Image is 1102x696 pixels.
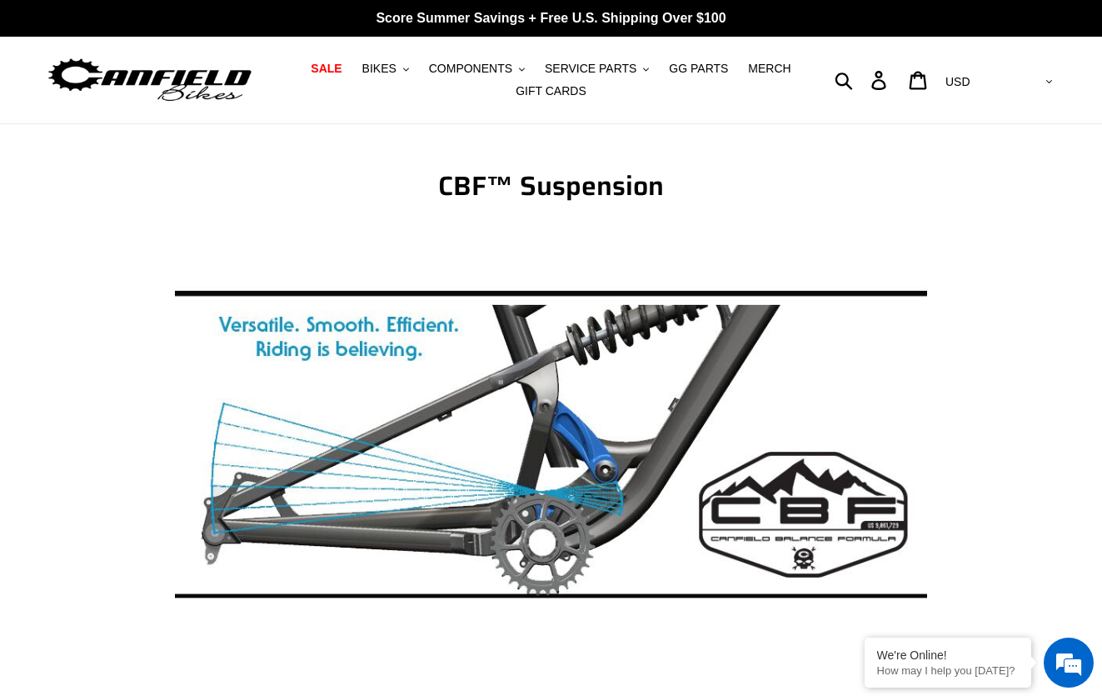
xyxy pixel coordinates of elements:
[354,58,417,80] button: BIKES
[545,62,636,76] span: SERVICE PARTS
[877,648,1019,662] div: We're Online!
[516,84,586,98] span: GIFT CARDS
[740,58,799,80] a: MERCH
[507,80,595,103] a: GIFT CARDS
[311,62,342,76] span: SALE
[302,58,350,80] a: SALE
[175,170,927,202] h1: CBF™ Suspension
[748,62,790,76] span: MERCH
[46,54,254,107] img: Canfield Bikes
[362,62,396,76] span: BIKES
[661,58,736,80] a: GG PARTS
[421,58,533,80] button: COMPONENTS
[429,62,512,76] span: COMPONENTS
[536,58,657,80] button: SERVICE PARTS
[877,664,1019,677] p: How may I help you today?
[669,62,728,76] span: GG PARTS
